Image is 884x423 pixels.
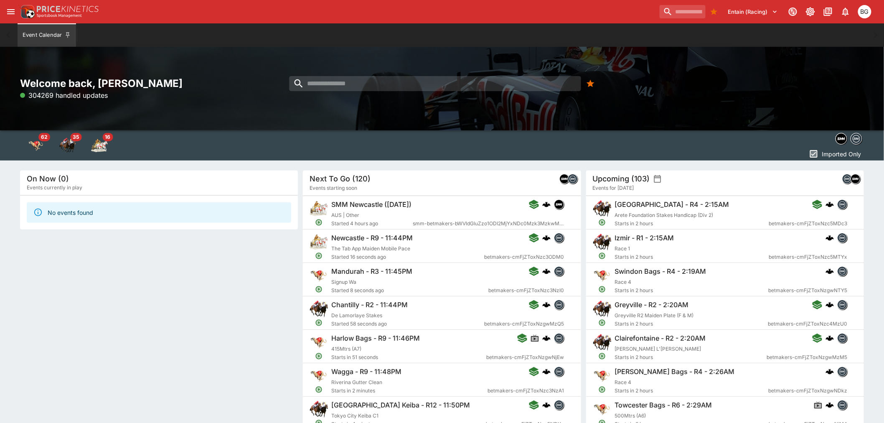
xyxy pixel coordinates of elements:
span: 62 [38,133,50,141]
img: horse_racing [59,137,76,154]
svg: Open [598,319,606,326]
div: Horse Racing [59,137,76,154]
div: betmakers [568,174,578,184]
span: betmakers-cmFjZToxNzc4MzU0 [768,320,847,328]
img: betmakers.png [555,267,564,276]
span: Signup Wa [331,279,356,285]
svg: Open [315,219,323,226]
img: betmakers.png [555,400,564,410]
div: betmakers [554,367,564,377]
svg: Open [598,285,606,293]
img: betmakers.png [843,174,852,183]
span: Starts in 2 hours [615,320,768,328]
svg: Open [598,352,606,360]
h6: Harlow Bags - R9 - 11:46PM [331,334,420,343]
svg: Open [315,252,323,260]
img: logo-cerberus.svg [826,234,834,242]
div: cerberus [543,401,551,409]
span: AUS | Other [331,212,359,218]
button: Event Calendar [18,23,76,47]
div: betmakers [554,333,564,343]
div: betmakers [837,333,847,343]
img: logo-cerberus.svg [826,334,834,342]
span: Starts in 2 minutes [331,387,488,395]
div: cerberus [826,200,834,209]
img: logo-cerberus.svg [543,334,551,342]
div: cerberus [826,401,834,409]
h6: Mandurah - R3 - 11:45PM [331,267,412,276]
span: betmakers-cmFjZToxNzgwNDkz [768,387,847,395]
img: samemeetingmulti.png [836,133,847,144]
span: Starts in 2 hours [615,353,767,362]
div: betmakers [851,133,862,145]
img: betmakers.png [555,334,564,343]
button: Imported Only [806,147,864,161]
div: samemeetingmulti [836,133,847,145]
img: greyhound_racing.png [593,367,611,385]
img: greyhound_racing.png [593,266,611,285]
span: Greyville R2 Maiden Plate (F & M) [615,312,693,319]
span: De Lamorlaye Stakes [331,312,382,319]
div: betmakers [837,199,847,209]
img: logo-cerberus.svg [543,367,551,376]
h6: Newcastle - R9 - 11:44PM [331,234,413,242]
img: logo-cerberus.svg [826,301,834,309]
img: logo-cerberus.svg [826,267,834,275]
img: betmakers.png [838,400,847,410]
h6: Wagga - R9 - 11:48PM [331,367,401,376]
div: samemeetingmulti [554,199,564,209]
img: logo-cerberus.svg [543,301,551,309]
img: logo-cerberus.svg [826,200,834,209]
img: samemeetingmulti.png [560,174,569,183]
svg: Open [315,319,323,326]
h6: Greyville - R2 - 2:20AM [615,301,688,309]
div: betmakers [842,174,852,184]
span: betmakers-cmFjZToxNzc3NzI0 [489,286,564,295]
span: Started 58 seconds ago [331,320,484,328]
button: Documentation [820,4,836,19]
span: Started 8 seconds ago [331,286,488,295]
div: Ben Grimstone [858,5,871,18]
div: cerberus [826,367,834,376]
span: Race 4 [615,279,631,285]
svg: Open [315,285,323,293]
span: Arete Foundation Stakes Handicap (Div 2) [615,212,713,218]
span: Starts in 51 seconds [331,353,486,362]
span: Starts in 2 hours [615,387,768,395]
img: logo-cerberus.svg [826,401,834,409]
img: harness_racing.png [310,199,328,218]
div: cerberus [543,301,551,309]
img: samemeetingmulti.png [555,200,564,209]
div: betmakers [554,300,564,310]
div: betmakers [837,300,847,310]
div: betmakers [554,400,564,410]
img: horse_racing.png [593,333,611,352]
h6: Swindon Bags - R4 - 2:19AM [615,267,706,276]
img: betmakers.png [838,300,847,309]
div: cerberus [543,334,551,342]
img: greyhound_racing.png [593,400,611,418]
svg: Open [598,386,606,393]
img: horse_racing.png [310,300,328,318]
span: Events currently in play [27,183,82,192]
img: horse_racing.png [593,300,611,318]
h5: On Now (0) [27,174,69,183]
div: cerberus [826,301,834,309]
span: 16 [102,133,113,141]
span: Started 16 seconds ago [331,253,484,261]
span: Race 4 [615,379,631,385]
span: Events starting soon [310,184,357,192]
span: Race 1 [615,245,630,252]
h6: [GEOGRAPHIC_DATA] - R4 - 2:15AM [615,200,729,209]
div: cerberus [543,200,551,209]
img: greyhound_racing.png [310,367,328,385]
span: betmakers-cmFjZToxNzgwNTY5 [768,286,847,295]
svg: Open [598,252,606,260]
button: Notifications [838,4,853,19]
div: samemeetingmulti [851,174,861,184]
img: logo-cerberus.svg [543,200,551,209]
h6: SMM Newcastle ([DATE]) [331,200,412,209]
span: 35 [70,133,81,141]
div: betmakers [554,233,564,243]
input: search [660,5,706,18]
